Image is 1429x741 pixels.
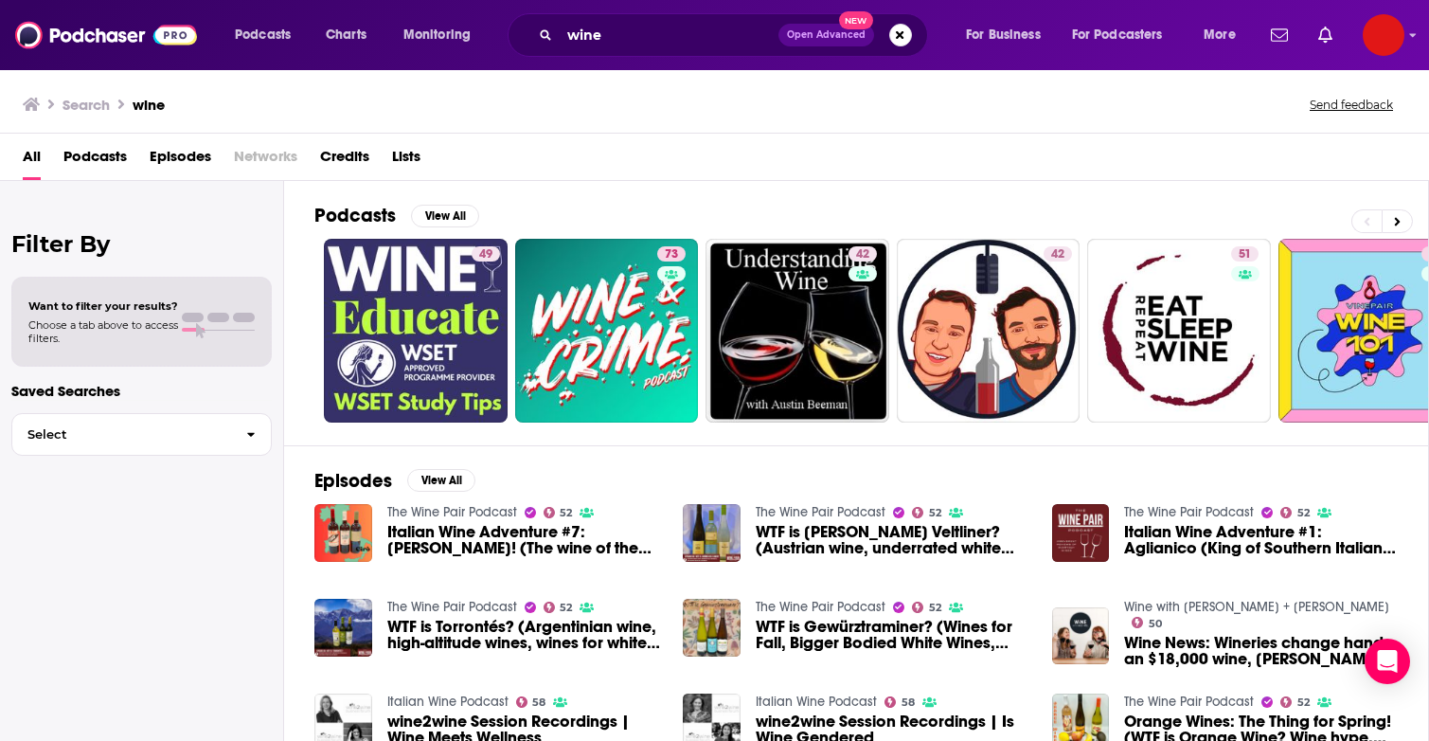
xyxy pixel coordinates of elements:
a: All [23,141,41,180]
button: open menu [1190,20,1259,50]
span: Select [12,428,231,441]
span: 51 [1239,245,1251,264]
a: 49 [472,246,500,262]
span: 42 [1051,245,1064,264]
span: Italian Wine Adventure #7: [PERSON_NAME]! (The wine of the gods, the oldest continually produced ... [387,524,661,556]
a: 73 [515,239,699,423]
a: The Wine Pair Podcast [1124,504,1254,520]
a: WTF is Torrontés? (Argentinian wine, high-altitude wines, wines for white wine lovers - and maybe... [387,619,661,651]
span: 52 [1297,698,1310,707]
a: 42 [897,239,1081,423]
span: Monitoring [403,22,471,48]
span: Open Advanced [787,30,866,40]
span: Charts [326,22,366,48]
h2: Podcasts [314,204,396,227]
a: 42 [706,239,889,423]
div: Search podcasts, credits, & more... [526,13,946,57]
span: Episodes [150,141,211,180]
span: More [1204,22,1236,48]
button: Send feedback [1304,97,1399,113]
button: open menu [953,20,1064,50]
a: The Wine Pair Podcast [1124,694,1254,710]
span: Wine News: Wineries change hands, an $18,000 wine, [PERSON_NAME] wine awards, Aldi tricks high so... [1124,635,1398,667]
span: 50 [1149,620,1162,628]
span: For Podcasters [1072,22,1163,48]
a: The Wine Pair Podcast [756,599,885,615]
span: 49 [479,245,492,264]
a: 73 [657,246,686,262]
a: 58 [884,696,915,708]
span: 42 [856,245,869,264]
button: open menu [390,20,495,50]
span: Networks [234,141,297,180]
a: WTF is Gewürztraminer? (Wines for Fall, Bigger Bodied White Wines, Spicy White Wine, Sweet Wine, ... [683,599,741,657]
img: User Profile [1363,14,1404,56]
span: New [839,11,873,29]
span: 58 [532,698,545,707]
a: Italian Wine Adventure #7: Cirò! (The wine of the gods, the oldest continually produced wine, a w... [387,524,661,556]
a: The Wine Pair Podcast [756,504,885,520]
button: View All [407,469,475,492]
input: Search podcasts, credits, & more... [560,20,778,50]
button: Show profile menu [1363,14,1404,56]
a: Credits [320,141,369,180]
a: Show notifications dropdown [1263,19,1295,51]
div: Open Intercom Messenger [1365,639,1410,684]
button: View All [411,205,479,227]
span: Logged in as DoubleForte [1363,14,1404,56]
a: Italian Wine Podcast [387,694,509,710]
a: 51 [1087,239,1271,423]
button: Open AdvancedNew [778,24,874,46]
a: 50 [1132,617,1162,628]
img: Wine News: Wineries change hands, an $18,000 wine, Halliday wine awards, Aldi tricks high society... [1052,607,1110,665]
span: 52 [1297,509,1310,517]
a: Show notifications dropdown [1311,19,1340,51]
h3: wine [133,96,165,114]
button: open menu [222,20,315,50]
h2: Filter By [11,230,272,258]
a: Lists [392,141,420,180]
a: PodcastsView All [314,204,479,227]
a: EpisodesView All [314,469,475,493]
img: WTF is Torrontés? (Argentinian wine, high-altitude wines, wines for white wine lovers - and maybe... [314,599,372,657]
a: 42 [848,246,877,262]
a: 49 [324,239,508,423]
span: 73 [665,245,678,264]
img: WTF is Grüner Veltliner? (Austrian wine, underrated white wine, rich and spicy white wine, great ... [683,504,741,562]
span: Want to filter your results? [28,299,178,313]
a: 52 [544,602,573,613]
a: The Wine Pair Podcast [387,599,517,615]
img: Italian Wine Adventure #1: Aglianico (King of Southern Italian wines, learning Italian wine, wine... [1052,504,1110,562]
a: Wine with Meg + Mel [1124,599,1389,615]
a: Italian Wine Podcast [756,694,877,710]
a: 52 [544,507,573,518]
a: WTF is Grüner Veltliner? (Austrian wine, underrated white wine, rich and spicy white wine, great ... [756,524,1029,556]
a: 52 [1280,696,1310,708]
button: Select [11,413,272,456]
a: 52 [912,602,941,613]
span: For Business [966,22,1041,48]
span: 52 [929,509,941,517]
img: Podchaser - Follow, Share and Rate Podcasts [15,17,197,53]
a: Wine News: Wineries change hands, an $18,000 wine, Halliday wine awards, Aldi tricks high society... [1124,635,1398,667]
a: Italian Wine Adventure #1: Aglianico (King of Southern Italian wines, learning Italian wine, wine... [1124,524,1398,556]
button: open menu [1060,20,1190,50]
h2: Episodes [314,469,392,493]
span: 52 [560,604,572,612]
span: Podcasts [63,141,127,180]
a: 52 [912,507,941,518]
a: WTF is Gewürztraminer? (Wines for Fall, Bigger Bodied White Wines, Spicy White Wine, Sweet Wine, ... [756,619,1029,651]
img: Italian Wine Adventure #7: Cirò! (The wine of the gods, the oldest continually produced wine, a w... [314,504,372,562]
span: Choose a tab above to access filters. [28,318,178,345]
